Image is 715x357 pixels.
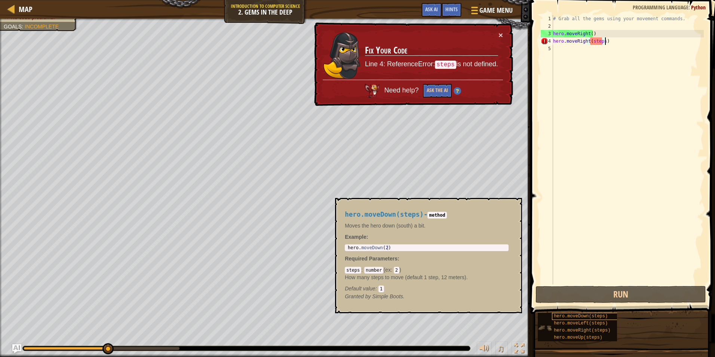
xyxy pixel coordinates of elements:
[345,286,375,292] span: Default value
[364,267,383,274] code: number
[541,30,553,37] div: 3
[538,321,552,335] img: portrait.png
[497,343,504,354] span: ♫
[445,6,458,13] span: Hints
[541,15,553,22] div: 1
[375,286,378,292] span: :
[25,24,59,30] span: Incomplete
[323,31,361,79] img: duck_amara.png
[554,328,610,333] span: hero.moveRight(steps)
[394,267,399,274] code: 2
[554,314,608,319] span: hero.moveDown(steps)
[345,267,361,274] code: steps
[435,61,456,69] code: steps
[541,45,553,52] div: 5
[554,321,608,326] span: hero.moveLeft(steps)
[378,286,384,292] code: 1
[536,286,706,303] button: Run
[345,211,424,218] span: hero.moveDown(steps)
[345,234,366,240] span: Example
[554,335,602,340] span: hero.moveUp(steps)
[384,86,420,94] span: Need help?
[385,267,391,273] span: ex
[365,84,380,98] img: AI
[479,6,513,15] span: Game Menu
[19,4,33,14] span: Map
[633,4,688,11] span: Programming language
[498,31,503,39] button: ×
[398,256,399,262] span: :
[425,6,438,13] span: Ask AI
[495,342,508,357] button: ♫
[345,234,368,240] strong: :
[345,293,372,299] span: Granted by
[541,22,553,30] div: 2
[512,342,527,357] button: Toggle fullscreen
[477,342,492,357] button: Adjust volume
[427,212,447,219] code: method
[345,256,398,262] span: Required Parameters
[345,293,405,299] em: Simple Boots.
[12,344,21,353] button: Ask AI
[361,267,364,273] span: :
[345,266,509,292] div: ( )
[691,4,706,11] span: Python
[345,274,509,281] p: How many steps to move (default 1 step, 12 meters).
[365,45,498,56] h3: Fix Your Code
[453,87,461,95] img: Hint
[15,4,33,14] a: Map
[465,3,517,21] button: Game Menu
[423,84,451,98] button: Ask the AI
[365,59,498,70] p: Line 4: ReferenceError: is not defined.
[688,4,691,11] span: :
[391,267,394,273] span: :
[4,24,22,30] span: Goals
[345,211,509,218] h4: -
[421,3,442,17] button: Ask AI
[541,37,553,45] div: 4
[345,222,509,229] p: Moves the hero down (south) a bit.
[22,24,25,30] span: :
